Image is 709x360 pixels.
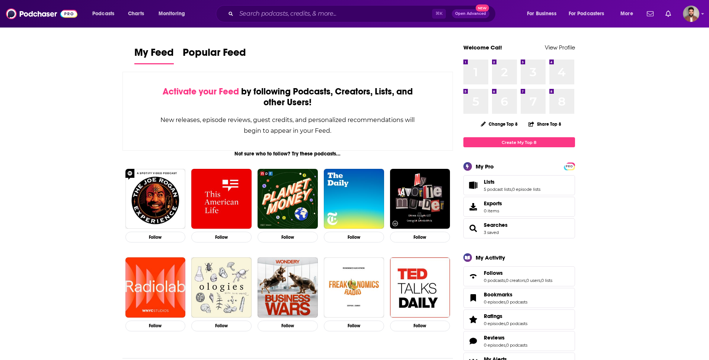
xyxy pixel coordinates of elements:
[484,179,495,185] span: Lists
[6,7,77,21] img: Podchaser - Follow, Share and Rate Podcasts
[505,321,506,326] span: ,
[183,46,246,64] a: Popular Feed
[390,232,450,242] button: Follow
[506,278,526,283] a: 0 creators
[183,46,246,63] span: Popular Feed
[463,331,575,351] span: Reviews
[191,169,252,229] a: This American Life
[476,163,494,170] div: My Pro
[324,169,384,229] img: The Daily
[324,232,384,242] button: Follow
[87,8,124,20] button: open menu
[258,321,318,331] button: Follow
[484,321,505,326] a: 0 episodes
[134,46,174,63] span: My Feed
[484,334,527,341] a: Reviews
[569,9,604,19] span: For Podcasters
[466,202,481,212] span: Exports
[484,313,527,319] a: Ratings
[123,8,148,20] a: Charts
[683,6,699,22] span: Logged in as calmonaghan
[191,321,252,331] button: Follow
[466,336,481,346] a: Reviews
[484,187,511,192] a: 5 podcast lists
[506,343,527,348] a: 0 podcasts
[191,257,252,318] img: Ologies with Alie Ward
[565,163,574,169] a: PRO
[527,9,556,19] span: For Business
[528,117,562,131] button: Share Top 8
[484,208,502,213] span: 0 items
[390,169,450,229] img: My Favorite Murder with Karen Kilgariff and Georgia Hardstark
[683,6,699,22] img: User Profile
[484,270,552,276] a: Follows
[463,309,575,330] span: Ratings
[484,291,512,298] span: Bookmarks
[466,293,481,303] a: Bookmarks
[484,222,508,228] a: Searches
[526,278,540,283] a: 0 users
[258,169,318,229] img: Planet Money
[565,164,574,169] span: PRO
[390,257,450,318] img: TED Talks Daily
[92,9,114,19] span: Podcasts
[662,7,674,20] a: Show notifications dropdown
[466,271,481,282] a: Follows
[134,46,174,64] a: My Feed
[484,278,505,283] a: 0 podcasts
[125,321,186,331] button: Follow
[128,9,144,19] span: Charts
[463,197,575,217] a: Exports
[160,86,416,108] div: by following Podcasts, Creators, Lists, and other Users!
[125,232,186,242] button: Follow
[484,291,527,298] a: Bookmarks
[324,321,384,331] button: Follow
[683,6,699,22] button: Show profile menu
[564,8,615,20] button: open menu
[505,299,506,305] span: ,
[125,169,186,229] img: The Joe Rogan Experience
[160,115,416,136] div: New releases, episode reviews, guest credits, and personalized recommendations will begin to appe...
[522,8,566,20] button: open menu
[258,257,318,318] a: Business Wars
[484,200,502,207] span: Exports
[258,232,318,242] button: Follow
[476,254,505,261] div: My Activity
[122,151,453,157] div: Not sure who to follow? Try these podcasts...
[545,44,575,51] a: View Profile
[163,86,239,97] span: Activate your Feed
[484,230,499,235] a: 3 saved
[620,9,633,19] span: More
[463,44,502,51] a: Welcome Cal!
[644,7,657,20] a: Show notifications dropdown
[324,257,384,318] img: Freakonomics Radio
[484,299,505,305] a: 0 episodes
[512,187,540,192] a: 0 episode lists
[484,334,505,341] span: Reviews
[506,321,527,326] a: 0 podcasts
[484,270,503,276] span: Follows
[476,4,489,12] span: New
[455,12,486,16] span: Open Advanced
[505,343,506,348] span: ,
[236,8,432,20] input: Search podcasts, credits, & more...
[506,299,527,305] a: 0 podcasts
[484,179,540,185] a: Lists
[191,232,252,242] button: Follow
[452,9,489,18] button: Open AdvancedNew
[125,257,186,318] img: Radiolab
[540,278,541,283] span: ,
[615,8,642,20] button: open menu
[466,314,481,325] a: Ratings
[463,218,575,238] span: Searches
